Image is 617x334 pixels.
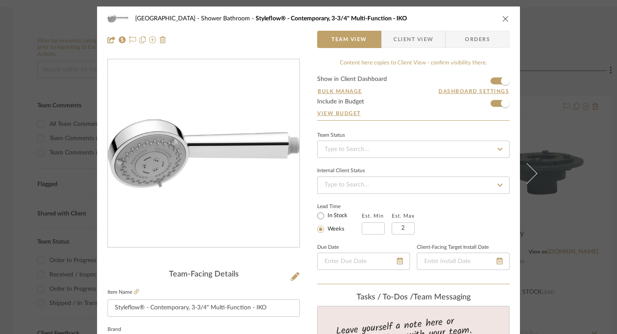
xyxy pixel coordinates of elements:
span: Team View [331,31,367,48]
div: 0 [108,119,299,188]
button: Bulk Manage [317,87,363,95]
input: Enter Due Date [317,253,410,270]
mat-radio-group: Select item type [317,210,362,234]
span: Styleflow® - Contemporary, 3-3/4" Multi-Function - IKO [256,16,407,22]
div: Content here copies to Client View - confirm visibility there. [317,59,510,67]
span: Orders [455,31,500,48]
input: Type to Search… [317,141,510,158]
label: Est. Max [392,213,415,219]
span: [GEOGRAPHIC_DATA] [135,16,201,22]
label: Due Date [317,245,339,250]
input: Enter Item Name [107,299,300,317]
label: Brand [107,328,121,332]
label: Weeks [326,225,344,233]
div: team Messaging [317,293,510,302]
label: Item Name [107,289,139,296]
input: Enter Install Date [417,253,510,270]
label: Lead Time [317,202,362,210]
input: Type to Search… [317,177,510,194]
button: Dashboard Settings [438,87,510,95]
img: Remove from project [159,36,166,43]
button: close [502,15,510,22]
label: Client-Facing Target Install Date [417,245,489,250]
img: 200b10f4-3a26-491d-9e17-f36474c69b7d_48x40.jpg [107,10,128,27]
span: Client View [393,31,433,48]
label: Est. Min [362,213,384,219]
div: Team Status [317,133,345,138]
a: View Budget [317,110,510,117]
span: Shower Bathroom [201,16,256,22]
label: In Stock [326,212,347,220]
img: 200b10f4-3a26-491d-9e17-f36474c69b7d_436x436.jpg [108,119,299,188]
span: Tasks / To-Dos / [357,293,413,301]
div: Team-Facing Details [107,270,300,279]
div: Internal Client Status [317,169,365,173]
